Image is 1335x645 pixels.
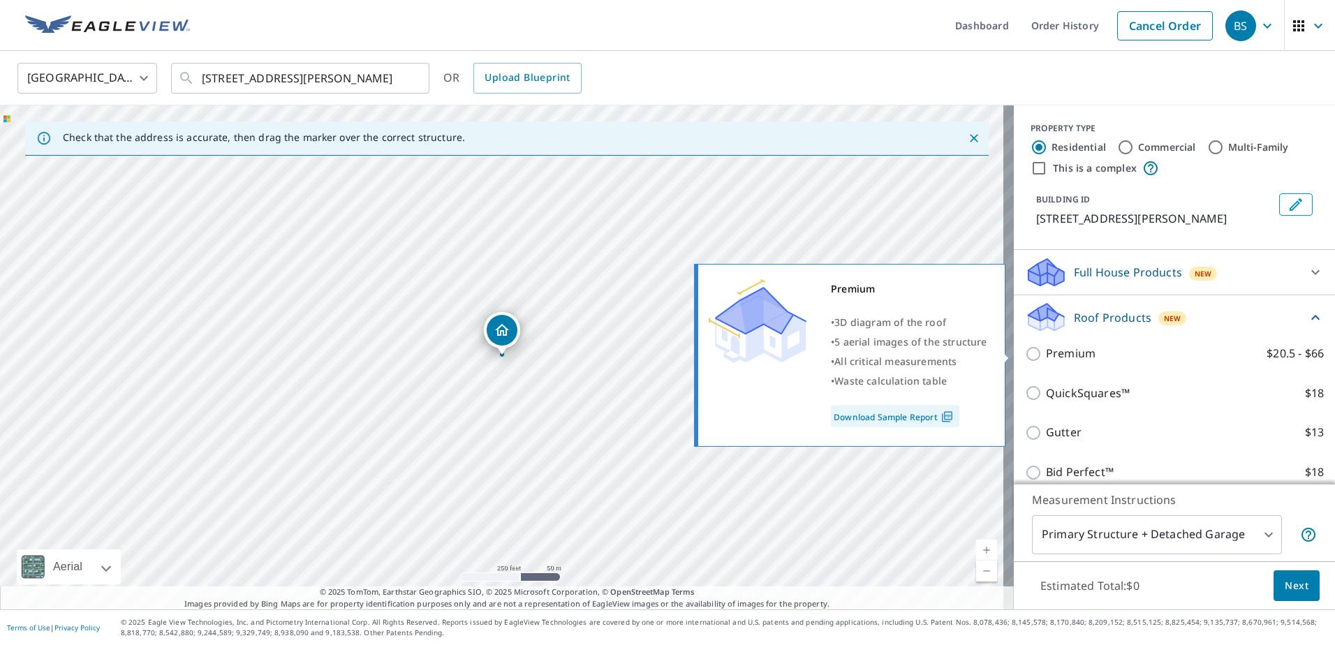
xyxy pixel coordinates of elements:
[1029,570,1151,601] p: Estimated Total: $0
[1036,210,1274,227] p: [STREET_ADDRESS][PERSON_NAME]
[672,586,695,597] a: Terms
[484,312,520,355] div: Dropped pin, building 1, Residential property, 70 Queen Anne Rd Chatham, MA 02633
[49,549,87,584] div: Aerial
[976,540,997,561] a: Current Level 17, Zoom In
[1279,193,1313,216] button: Edit building 1
[965,129,983,147] button: Close
[1305,424,1324,441] p: $13
[63,131,465,144] p: Check that the address is accurate, then drag the marker over the correct structure.
[834,355,957,368] span: All critical measurements
[976,561,997,581] a: Current Level 17, Zoom Out
[1274,570,1320,602] button: Next
[320,586,695,598] span: © 2025 TomTom, Earthstar Geographics SIO, © 2025 Microsoft Corporation, ©
[1074,264,1182,281] p: Full House Products
[1267,345,1324,362] p: $20.5 - $66
[1046,385,1130,402] p: QuickSquares™
[473,63,581,94] a: Upload Blueprint
[1305,385,1324,402] p: $18
[1025,255,1324,289] div: Full House ProductsNew
[121,617,1328,638] p: © 2025 Eagle View Technologies, Inc. and Pictometry International Corp. All Rights Reserved. Repo...
[831,332,987,352] div: •
[7,623,50,632] a: Terms of Use
[938,410,957,423] img: Pdf Icon
[1164,313,1181,324] span: New
[834,335,987,348] span: 5 aerial images of the structure
[831,405,959,427] a: Download Sample Report
[443,63,582,94] div: OR
[831,352,987,371] div: •
[1036,193,1090,205] p: BUILDING ID
[831,371,987,391] div: •
[1053,161,1137,175] label: This is a complex
[1138,140,1196,154] label: Commercial
[1046,345,1096,362] p: Premium
[485,69,570,87] span: Upload Blueprint
[709,279,806,363] img: Premium
[1025,301,1324,334] div: Roof ProductsNew
[1305,464,1324,481] p: $18
[1031,122,1318,135] div: PROPERTY TYPE
[1052,140,1106,154] label: Residential
[17,549,121,584] div: Aerial
[834,374,947,387] span: Waste calculation table
[54,623,100,632] a: Privacy Policy
[7,623,100,632] p: |
[1225,10,1256,41] div: BS
[1228,140,1289,154] label: Multi-Family
[1032,491,1317,508] p: Measurement Instructions
[1117,11,1213,40] a: Cancel Order
[1285,577,1308,595] span: Next
[17,59,157,98] div: [GEOGRAPHIC_DATA]
[1032,515,1282,554] div: Primary Structure + Detached Garage
[1074,309,1151,326] p: Roof Products
[1046,464,1114,481] p: Bid Perfect™
[1046,424,1082,441] p: Gutter
[25,15,190,36] img: EV Logo
[831,279,987,299] div: Premium
[834,316,946,329] span: 3D diagram of the roof
[831,313,987,332] div: •
[202,59,401,98] input: Search by address or latitude-longitude
[610,586,669,597] a: OpenStreetMap
[1195,268,1212,279] span: New
[1300,526,1317,543] span: Your report will include the primary structure and a detached garage if one exists.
